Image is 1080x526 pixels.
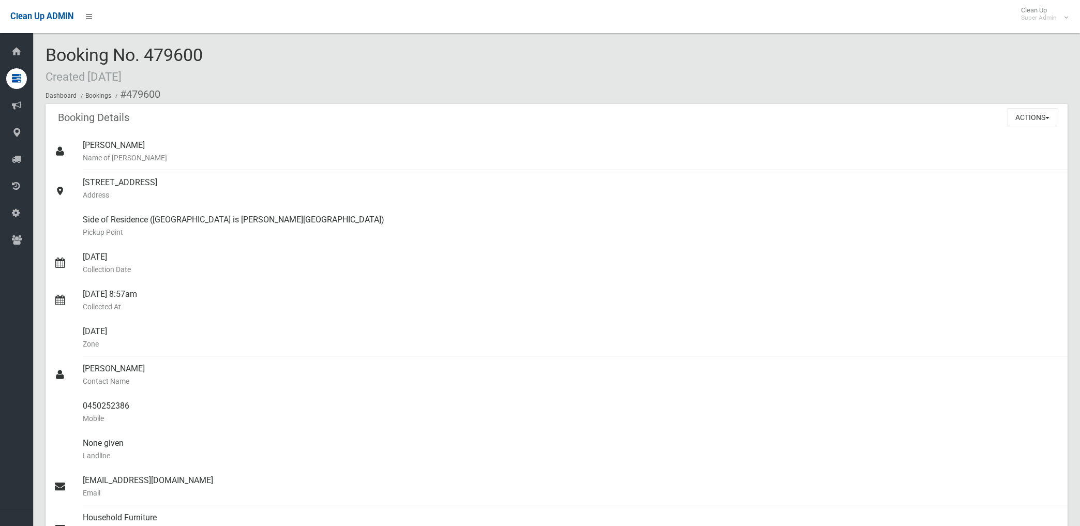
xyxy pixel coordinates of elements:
span: Clean Up [1016,6,1067,22]
div: None given [83,431,1059,468]
a: [EMAIL_ADDRESS][DOMAIN_NAME]Email [46,468,1068,505]
small: Collected At [83,300,1059,313]
li: #479600 [113,85,160,104]
div: [STREET_ADDRESS] [83,170,1059,207]
div: [DATE] [83,319,1059,356]
div: [PERSON_NAME] [83,133,1059,170]
small: Email [83,487,1059,499]
div: Side of Residence ([GEOGRAPHIC_DATA] is [PERSON_NAME][GEOGRAPHIC_DATA]) [83,207,1059,245]
button: Actions [1008,108,1057,127]
small: Pickup Point [83,226,1059,238]
small: Zone [83,338,1059,350]
small: Contact Name [83,375,1059,387]
a: Bookings [85,92,111,99]
small: Super Admin [1021,14,1057,22]
small: Mobile [83,412,1059,425]
a: Dashboard [46,92,77,99]
small: Created [DATE] [46,70,122,83]
div: [EMAIL_ADDRESS][DOMAIN_NAME] [83,468,1059,505]
small: Landline [83,449,1059,462]
small: Address [83,189,1059,201]
header: Booking Details [46,108,142,128]
div: 0450252386 [83,394,1059,431]
span: Clean Up ADMIN [10,11,73,21]
small: Collection Date [83,263,1059,276]
div: [PERSON_NAME] [83,356,1059,394]
span: Booking No. 479600 [46,44,203,85]
div: [DATE] 8:57am [83,282,1059,319]
small: Name of [PERSON_NAME] [83,152,1059,164]
div: [DATE] [83,245,1059,282]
